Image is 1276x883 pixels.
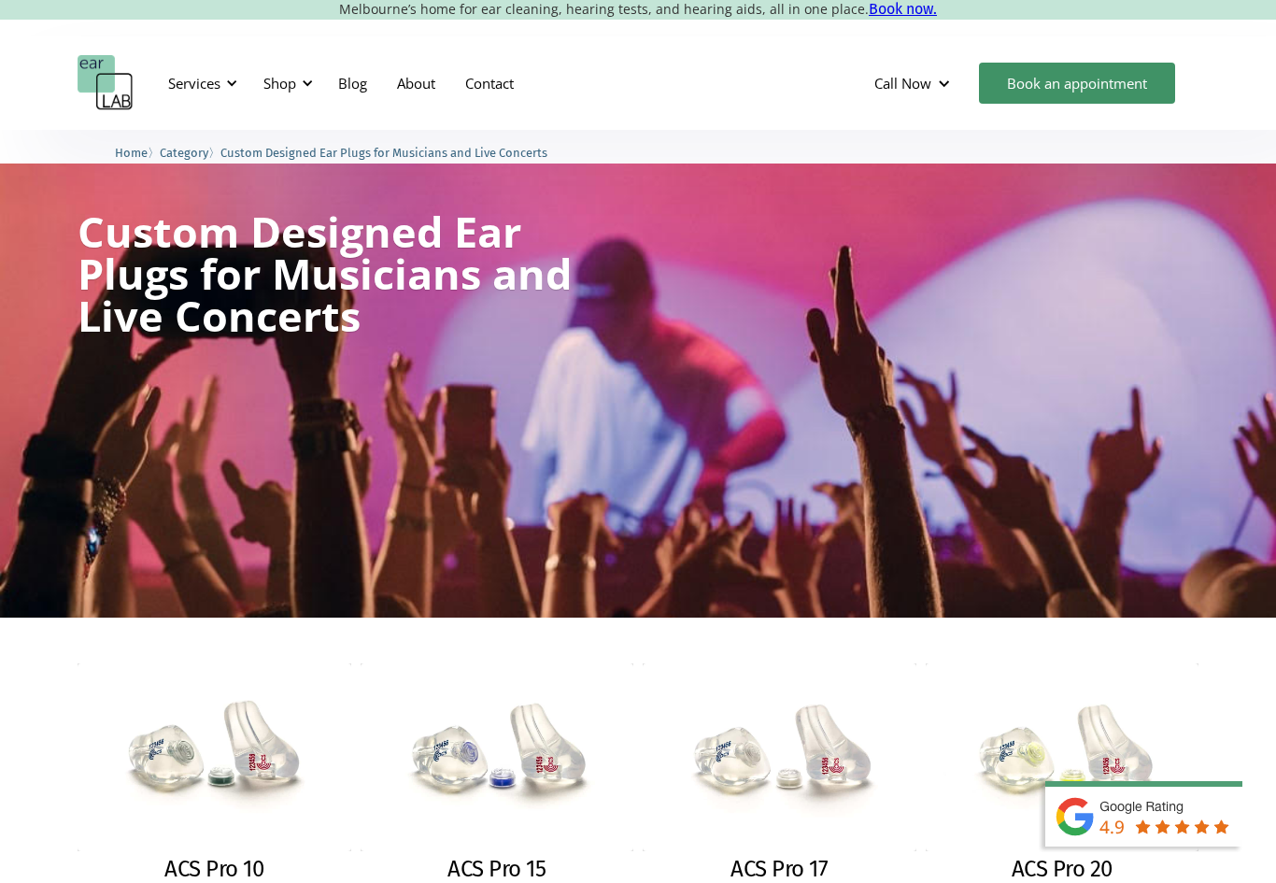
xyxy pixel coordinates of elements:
li: 〉 [115,143,160,163]
a: Home [115,143,148,161]
a: Blog [323,56,382,110]
a: home [78,55,134,111]
img: ACS Pro 15 [361,663,634,851]
h2: ACS Pro 17 [730,856,828,883]
h2: ACS Pro 20 [1012,856,1113,883]
a: Book an appointment [979,63,1175,104]
img: ACS Pro 10 [78,663,351,851]
img: ACS Pro 17 [643,663,916,851]
span: Home [115,146,148,160]
div: Call Now [859,55,970,111]
div: Shop [252,55,319,111]
a: Contact [450,56,529,110]
img: ACS Pro 20 [926,663,1199,851]
span: Category [160,146,208,160]
h2: ACS Pro 15 [447,856,546,883]
h1: Custom Designed Ear Plugs for Musicians and Live Concerts [78,210,574,336]
h2: ACS Pro 10 [164,856,263,883]
span: Custom Designed Ear Plugs for Musicians and Live Concerts [220,146,547,160]
a: About [382,56,450,110]
div: Services [168,74,220,93]
li: 〉 [160,143,220,163]
div: Services [157,55,243,111]
div: Call Now [874,74,931,93]
a: Custom Designed Ear Plugs for Musicians and Live Concerts [220,143,547,161]
a: Category [160,143,208,161]
div: Shop [263,74,296,93]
